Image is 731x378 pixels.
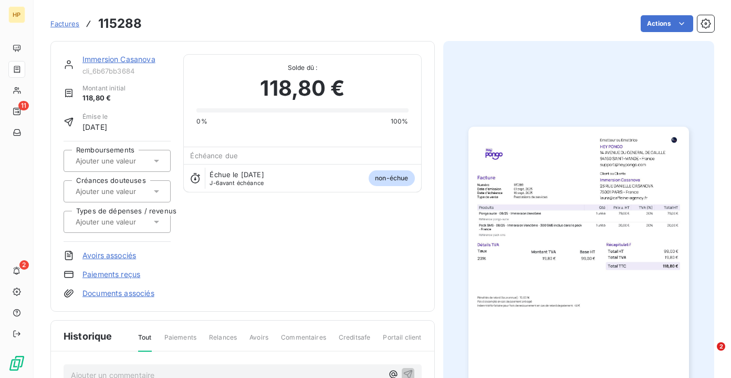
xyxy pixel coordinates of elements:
span: Solde dû : [196,63,408,73]
span: non-échue [369,170,414,186]
input: Ajouter une valeur [75,156,180,166]
button: Actions [641,15,693,32]
span: Portail client [383,333,421,351]
h3: 115288 [98,14,142,33]
img: Logo LeanPay [8,355,25,372]
span: Historique [64,329,112,343]
span: Avoirs [249,333,268,351]
a: Paiements reçus [82,269,140,280]
a: Avoirs associés [82,250,136,261]
a: Documents associés [82,288,154,299]
span: Relances [209,333,237,351]
span: [DATE] [82,121,108,132]
span: 11 [18,101,29,110]
span: 0% [196,117,207,126]
a: Immersion Casanova [82,55,155,64]
span: Émise le [82,112,108,121]
span: Montant initial [82,84,126,93]
span: 118,80 € [82,93,126,104]
span: 2 [717,342,725,351]
span: 2 [19,260,29,270]
span: Paiements [164,333,196,351]
span: cli_6b67bb3684 [82,67,171,75]
span: avant échéance [210,180,264,186]
input: Ajouter une valeur [75,187,180,196]
span: Creditsafe [339,333,371,351]
span: J-6 [210,179,219,187]
input: Ajouter une valeur [75,217,180,227]
span: Échue le [DATE] [210,170,264,179]
span: Commentaires [281,333,326,351]
span: 118,80 € [260,73,344,104]
span: Tout [138,333,152,352]
a: Factures [50,18,79,29]
div: HP [8,6,25,23]
iframe: Intercom live chat [695,342,720,367]
span: Échéance due [190,151,238,160]
span: Factures [50,19,79,28]
span: 100% [391,117,409,126]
